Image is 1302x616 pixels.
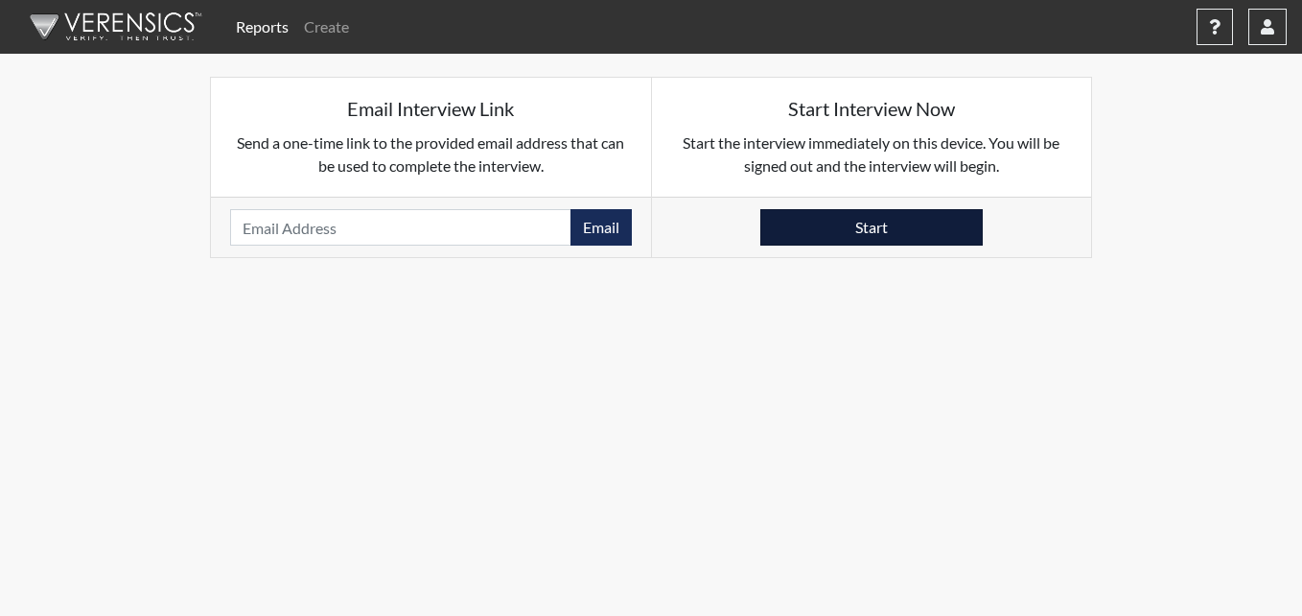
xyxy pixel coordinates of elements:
[230,209,571,246] input: Email Address
[760,209,983,246] button: Start
[230,97,632,120] h5: Email Interview Link
[570,209,632,246] button: Email
[230,131,632,178] p: Send a one-time link to the provided email address that can be used to complete the interview.
[671,97,1073,120] h5: Start Interview Now
[228,8,296,46] a: Reports
[296,8,357,46] a: Create
[671,131,1073,178] p: Start the interview immediately on this device. You will be signed out and the interview will begin.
